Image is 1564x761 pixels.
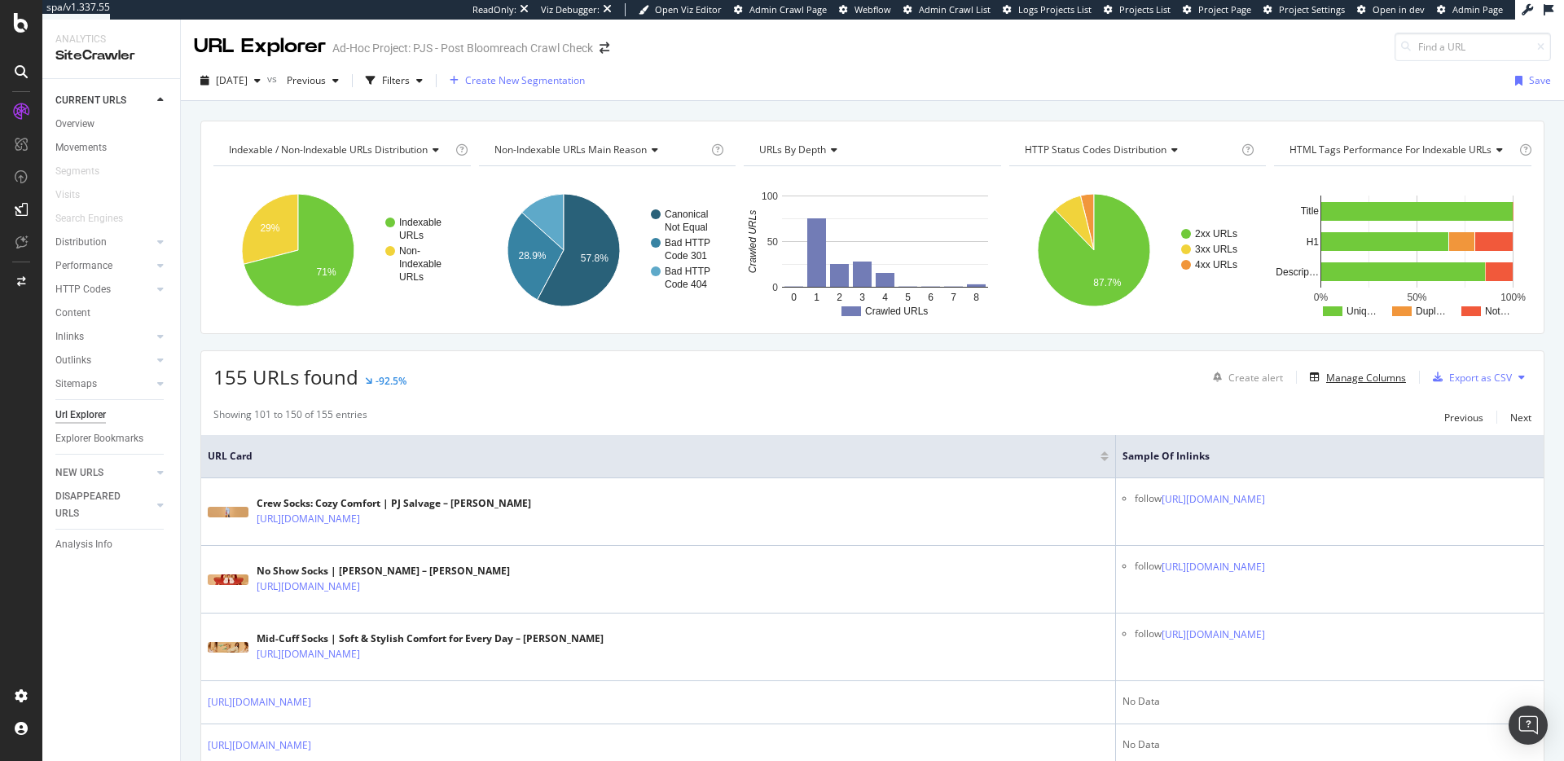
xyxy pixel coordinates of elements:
[399,217,442,228] text: Indexable
[854,3,891,15] span: Webflow
[55,407,169,424] a: Url Explorer
[55,234,152,251] a: Distribution
[491,137,709,163] h4: Non-Indexable URLs Main Reason
[903,3,991,16] a: Admin Crawl List
[208,694,311,710] a: [URL][DOMAIN_NAME]
[443,68,591,94] button: Create New Segmentation
[55,163,99,180] div: Segments
[1437,3,1503,16] a: Admin Page
[208,507,248,517] img: main image
[1529,73,1551,87] div: Save
[1509,706,1548,745] div: Open Intercom Messenger
[1122,737,1537,752] div: No Data
[600,42,609,54] div: arrow-right-arrow-left
[1444,411,1483,424] div: Previous
[55,139,169,156] a: Movements
[1347,306,1377,317] text: Uniq…
[213,407,367,427] div: Showing 101 to 150 of 155 entries
[55,328,152,345] a: Inlinks
[1009,179,1267,321] svg: A chart.
[1228,371,1283,385] div: Create alert
[1416,306,1446,317] text: Dupl…
[665,279,707,290] text: Code 404
[882,292,888,303] text: 4
[55,430,143,447] div: Explorer Bookmarks
[1444,407,1483,427] button: Previous
[1303,367,1406,387] button: Manage Columns
[762,191,778,202] text: 100
[1135,627,1162,643] div: follow
[665,209,708,220] text: Canonical
[1206,364,1283,390] button: Create alert
[376,374,406,388] div: -92.5%
[208,574,248,585] img: main image
[257,578,360,595] a: [URL][DOMAIN_NAME]
[905,292,911,303] text: 5
[399,230,424,241] text: URLs
[1119,3,1171,15] span: Projects List
[639,3,722,16] a: Open Viz Editor
[55,257,112,275] div: Performance
[194,33,326,60] div: URL Explorer
[1003,3,1092,16] a: Logs Projects List
[55,376,97,393] div: Sitemaps
[837,292,842,303] text: 2
[1104,3,1171,16] a: Projects List
[55,92,152,109] a: CURRENT URLS
[213,363,358,390] span: 155 URLs found
[1274,179,1531,321] svg: A chart.
[257,631,604,646] div: Mid-Cuff Socks | Soft & Stylish Comfort for Every Day – [PERSON_NAME]
[213,179,471,321] svg: A chart.
[1357,3,1425,16] a: Open in dev
[208,737,311,754] a: [URL][DOMAIN_NAME]
[257,564,510,578] div: No Show Socks | [PERSON_NAME] – [PERSON_NAME]
[1510,407,1531,427] button: Next
[859,292,865,303] text: 3
[773,282,779,293] text: 0
[665,222,708,233] text: Not Equal
[1326,371,1406,385] div: Manage Columns
[359,68,429,94] button: Filters
[747,210,758,273] text: Crawled URLs
[465,73,585,87] span: Create New Segmentation
[55,257,152,275] a: Performance
[55,46,167,65] div: SiteCrawler
[257,496,531,511] div: Crew Socks: Cozy Comfort | PJ Salvage – [PERSON_NAME]
[317,266,336,278] text: 71%
[55,210,139,227] a: Search Engines
[1373,3,1425,15] span: Open in dev
[791,292,797,303] text: 0
[749,3,827,15] span: Admin Crawl Page
[1195,259,1237,271] text: 4xx URLs
[55,281,152,298] a: HTTP Codes
[919,3,991,15] span: Admin Crawl List
[55,281,111,298] div: HTTP Codes
[55,187,96,204] a: Visits
[55,187,80,204] div: Visits
[839,3,891,16] a: Webflow
[1307,236,1320,248] text: H1
[951,292,956,303] text: 7
[399,245,420,257] text: Non-
[55,328,84,345] div: Inlinks
[399,271,424,283] text: URLs
[759,143,826,156] span: URLs by Depth
[1426,364,1512,390] button: Export as CSV
[55,305,90,322] div: Content
[1135,491,1162,508] div: follow
[257,511,360,527] a: [URL][DOMAIN_NAME]
[260,222,279,234] text: 29%
[479,179,736,321] svg: A chart.
[55,376,152,393] a: Sitemaps
[1501,292,1527,303] text: 100%
[1195,244,1237,255] text: 3xx URLs
[216,73,248,87] span: 2025 Oct. 6th
[1183,3,1251,16] a: Project Page
[55,163,116,180] a: Segments
[1162,627,1265,643] a: [URL][DOMAIN_NAME]
[865,306,928,317] text: Crawled URLs
[1289,143,1492,156] span: HTML Tags Performance for Indexable URLs
[55,33,167,46] div: Analytics
[1195,228,1237,240] text: 2xx URLs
